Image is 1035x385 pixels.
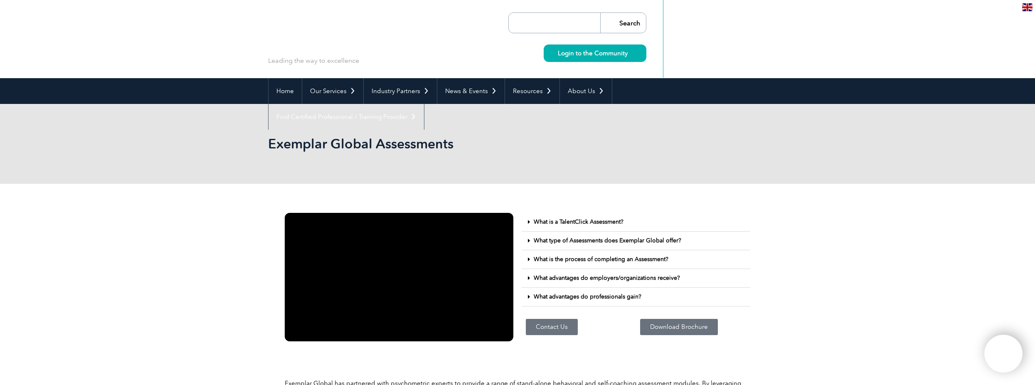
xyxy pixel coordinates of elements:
[560,78,612,104] a: About Us
[534,237,681,244] a: What type of Assessments does Exemplar Global offer?
[505,78,559,104] a: Resources
[650,324,708,330] span: Download Brochure
[364,78,437,104] a: Industry Partners
[522,250,750,269] div: What is the process of completing an Assessment?
[628,51,632,55] img: svg+xml;nitro-empty-id=MzY5OjIyMw==-1;base64,PHN2ZyB2aWV3Qm94PSIwIDAgMTEgMTEiIHdpZHRoPSIxMSIgaGVp...
[522,232,750,250] div: What type of Assessments does Exemplar Global offer?
[268,137,617,151] h2: Exemplar Global Assessments
[534,274,680,281] a: What advantages do employers/organizations receive?
[534,218,623,225] a: What is a TalentClick Assessment?
[522,213,750,232] div: What is a TalentClick Assessment?
[600,13,646,33] input: Search
[544,44,646,62] a: Login to the Community
[269,78,302,104] a: Home
[640,319,718,335] a: Download Brochure
[522,269,750,288] div: What advantages do employers/organizations receive?
[268,56,359,65] p: Leading the way to excellence
[993,343,1014,364] img: svg+xml;nitro-empty-id=MTk2NDoxMTY=-1;base64,PHN2ZyB2aWV3Qm94PSIwIDAgNDAwIDQwMCIgd2lkdGg9IjQwMCIg...
[536,324,568,330] span: Contact Us
[534,256,668,263] a: What is the process of completing an Assessment?
[522,288,750,306] div: What advantages do professionals gain?
[437,78,505,104] a: News & Events
[302,78,363,104] a: Our Services
[269,104,424,130] a: Find Certified Professional / Training Provider
[526,319,578,335] a: Contact Us
[1022,3,1033,11] img: en
[534,293,641,300] a: What advantages do professionals gain?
